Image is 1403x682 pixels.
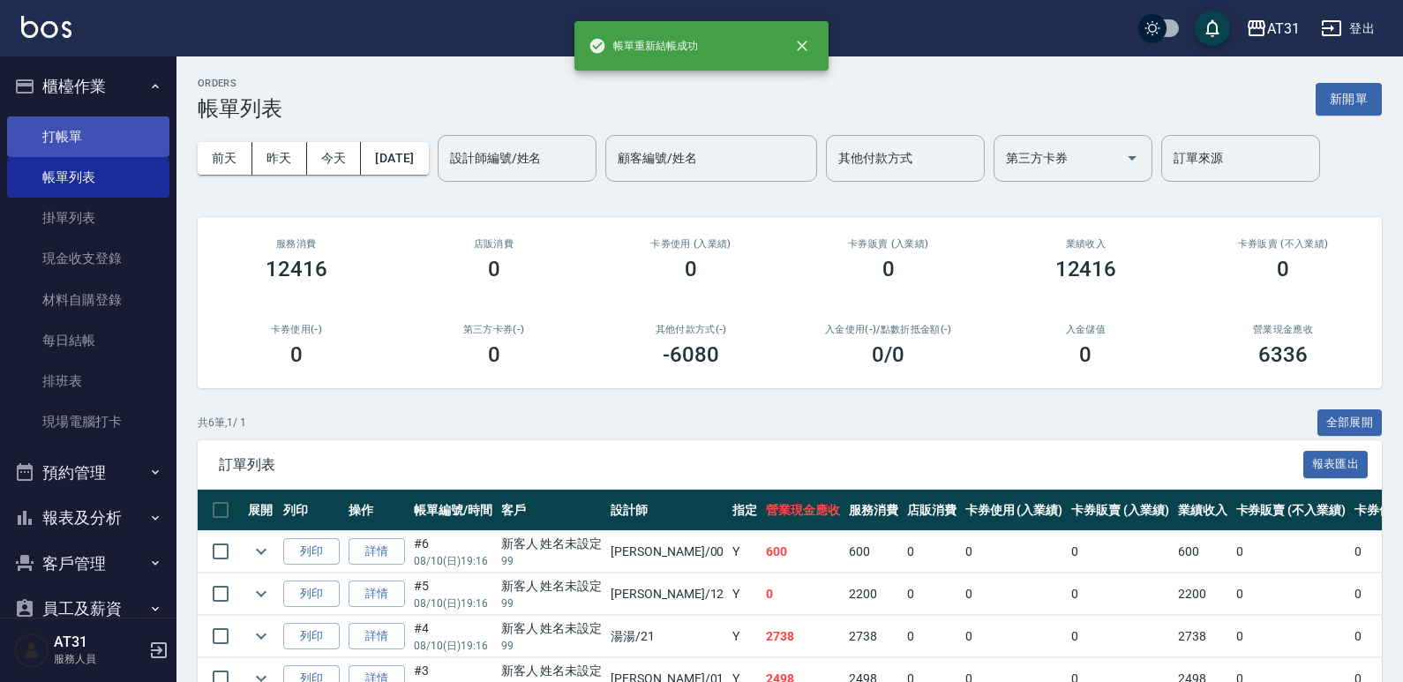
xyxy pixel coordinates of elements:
p: 99 [501,638,603,654]
button: save [1195,11,1230,46]
td: 2738 [1174,616,1232,657]
h3: 12416 [266,257,327,281]
p: 08/10 (日) 19:16 [414,638,492,654]
td: 0 [762,573,844,615]
h2: 入金使用(-) /點數折抵金額(-) [811,324,966,335]
button: AT31 [1239,11,1307,47]
td: [PERSON_NAME] /12 [606,573,728,615]
td: 0 [1067,616,1174,657]
a: 掛單列表 [7,198,169,238]
td: 0 [961,616,1068,657]
h3: 0 [1079,342,1092,367]
th: 卡券販賣 (入業績) [1067,490,1174,531]
h2: ORDERS [198,78,282,89]
h2: 其他付款方式(-) [613,324,769,335]
td: Y [728,531,762,573]
button: 全部展開 [1317,409,1383,437]
button: expand row [248,581,274,607]
td: 0 [903,616,961,657]
button: 昨天 [252,142,307,175]
h3: 帳單列表 [198,96,282,121]
td: 0 [961,531,1068,573]
button: 報表及分析 [7,495,169,541]
th: 卡券使用 (入業績) [961,490,1068,531]
td: #6 [409,531,497,573]
button: expand row [248,623,274,649]
p: 08/10 (日) 19:16 [414,596,492,611]
p: 99 [501,596,603,611]
h3: 12416 [1055,257,1117,281]
div: 新客人 姓名未設定 [501,577,603,596]
h3: 0 [488,342,500,367]
h2: 第三方卡券(-) [416,324,572,335]
button: 報表匯出 [1303,451,1369,478]
button: 新開單 [1316,83,1382,116]
td: 0 [1232,531,1350,573]
td: 0 [903,531,961,573]
p: 服務人員 [54,651,144,667]
button: 前天 [198,142,252,175]
th: 帳單編號/時間 [409,490,497,531]
h3: 6336 [1258,342,1308,367]
th: 業績收入 [1174,490,1232,531]
h2: 卡券販賣 (入業績) [811,238,966,250]
h2: 卡券使用(-) [219,324,374,335]
th: 列印 [279,490,344,531]
td: 600 [762,531,844,573]
p: 共 6 筆, 1 / 1 [198,415,246,431]
th: 服務消費 [844,490,903,531]
button: 預約管理 [7,450,169,496]
th: 卡券販賣 (不入業績) [1232,490,1350,531]
a: 材料自購登錄 [7,280,169,320]
td: Y [728,616,762,657]
button: 登出 [1314,12,1382,45]
td: 2200 [1174,573,1232,615]
th: 展開 [244,490,279,531]
h3: 0 [488,257,500,281]
th: 客戶 [497,490,607,531]
th: 店販消費 [903,490,961,531]
div: AT31 [1267,18,1300,40]
img: Person [14,633,49,668]
h5: AT31 [54,633,144,651]
h3: 服務消費 [219,238,374,250]
button: 今天 [307,142,362,175]
h3: 0 [685,257,697,281]
td: 0 [1232,616,1350,657]
td: 0 [1067,573,1174,615]
span: 帳單重新結帳成功 [589,37,698,55]
a: 每日結帳 [7,320,169,361]
h3: 0 [882,257,895,281]
h2: 店販消費 [416,238,572,250]
th: 指定 [728,490,762,531]
h3: 0 /0 [872,342,904,367]
td: 0 [903,573,961,615]
h2: 業績收入 [1009,238,1164,250]
span: 訂單列表 [219,456,1303,474]
div: 新客人 姓名未設定 [501,662,603,680]
td: 2200 [844,573,903,615]
button: 員工及薪資 [7,586,169,632]
h2: 卡券使用 (入業績) [613,238,769,250]
a: 排班表 [7,361,169,401]
a: 帳單列表 [7,157,169,198]
td: 600 [844,531,903,573]
div: 新客人 姓名未設定 [501,535,603,553]
a: 詳情 [349,581,405,608]
td: [PERSON_NAME] /00 [606,531,728,573]
p: 99 [501,553,603,569]
td: #4 [409,616,497,657]
h2: 營業現金應收 [1205,324,1361,335]
button: 列印 [283,538,340,566]
td: Y [728,573,762,615]
h2: 卡券販賣 (不入業績) [1205,238,1361,250]
th: 營業現金應收 [762,490,844,531]
h3: 0 [1277,257,1289,281]
a: 現場電腦打卡 [7,401,169,442]
td: 2738 [844,616,903,657]
button: 列印 [283,623,340,650]
th: 設計師 [606,490,728,531]
h3: 0 [290,342,303,367]
button: 櫃檯作業 [7,64,169,109]
h2: 入金儲值 [1009,324,1164,335]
